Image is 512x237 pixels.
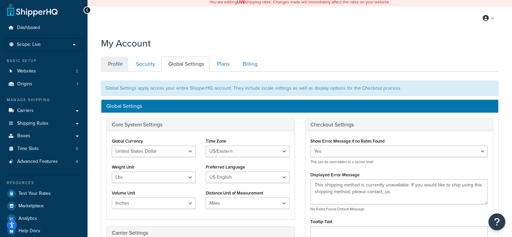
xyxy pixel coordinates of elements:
h3: Carrier Settings [112,230,289,236]
span: Marketplace [19,203,44,209]
a: Test Your Rates [5,187,82,200]
label: Global Currency [112,139,143,144]
span: Websites [17,68,36,74]
li: Origins [5,78,82,90]
span: Origins [17,81,32,87]
span: Scope: Live [17,42,41,48]
a: Shipping Rules [5,117,82,130]
a: Carriers [5,105,82,117]
span: 4 [76,159,78,165]
span: Advanced Features [17,159,58,165]
a: Origins 1 [5,78,82,90]
a: Billing [236,57,263,72]
div: Manage Shipping [5,97,82,103]
span: Shipping Rules [17,121,48,126]
a: Boxes [5,130,82,142]
a: Time Slots 0 [5,143,82,155]
div: Resources [5,180,82,186]
li: Time Slots [5,143,82,155]
label: Volume Unit [112,190,135,196]
a: Marketplace [5,200,82,212]
a: Websites 2 [5,65,82,78]
span: 0 [76,146,78,152]
a: Dashboard [5,22,82,34]
a: Analytics [5,212,82,225]
p: This can be overridden at a carrier level [310,159,488,165]
a: Advanced Features 4 [5,155,82,168]
a: Plans [210,57,235,72]
label: Time Zone [206,139,226,144]
span: 2 [76,68,78,74]
p: No Rates Found Default Message [310,207,488,212]
textarea: This shipping method is currently unavailable. If you would like to ship using this shipping meth... [310,179,488,204]
a: Security [129,57,161,72]
a: Help Docs [5,225,82,237]
div: Global Settings apply across your entire ShipperHQ account. They include locale settings as well ... [101,81,499,96]
a: Global Settings [161,57,209,72]
li: Websites [5,65,82,78]
span: Boxes [17,133,30,139]
h1: My Account [101,37,151,50]
label: Tooltip Text [310,219,332,224]
h3: Checkout Settings [310,122,488,128]
a: ShipperHQ Home [7,3,58,17]
span: Analytics [19,216,37,221]
a: Profile [101,57,128,72]
div: Basic Setup [5,58,82,64]
h3: Core System Settings [112,122,289,128]
label: Displayed Error Message [310,172,360,177]
span: Test Your Rates [19,191,51,197]
label: Weight Unit [112,165,134,170]
label: Show Error Message if no Rates Found [310,139,385,144]
span: Help Docs [19,228,40,234]
span: Carriers [17,108,34,114]
span: Time Slots [17,146,39,152]
li: Advanced Features [5,155,82,168]
button: Open Resource Center [488,213,505,230]
label: Distance Unit of Measurement [206,190,263,196]
h3: Global Settings [106,103,493,109]
span: Dashboard [17,25,40,31]
span: 1 [77,81,78,87]
label: Preferred Language [206,165,245,170]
